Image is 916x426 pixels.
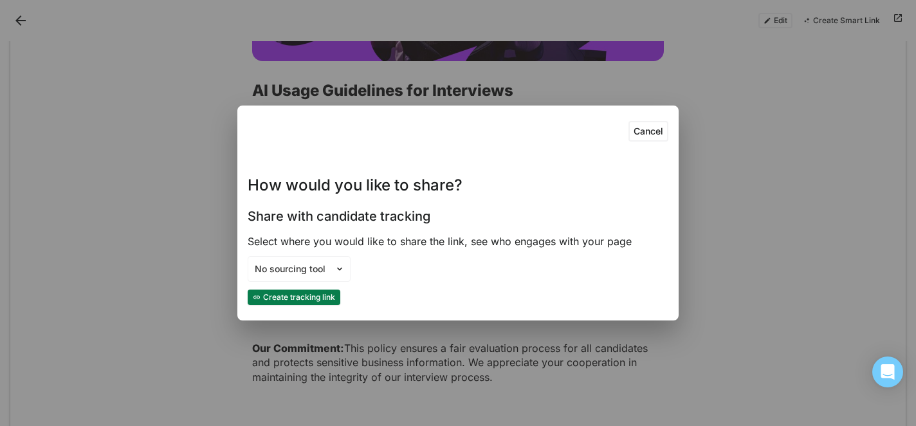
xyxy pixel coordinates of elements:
[628,121,668,142] button: Cancel
[248,178,463,193] h1: How would you like to share?
[248,290,340,305] button: Create tracking link
[248,234,668,248] div: Select where you would like to share the link, see who engages with your page
[248,208,430,224] h3: Share with candidate tracking
[872,357,903,387] div: Open Intercom Messenger
[255,264,328,275] div: No sourcing tool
